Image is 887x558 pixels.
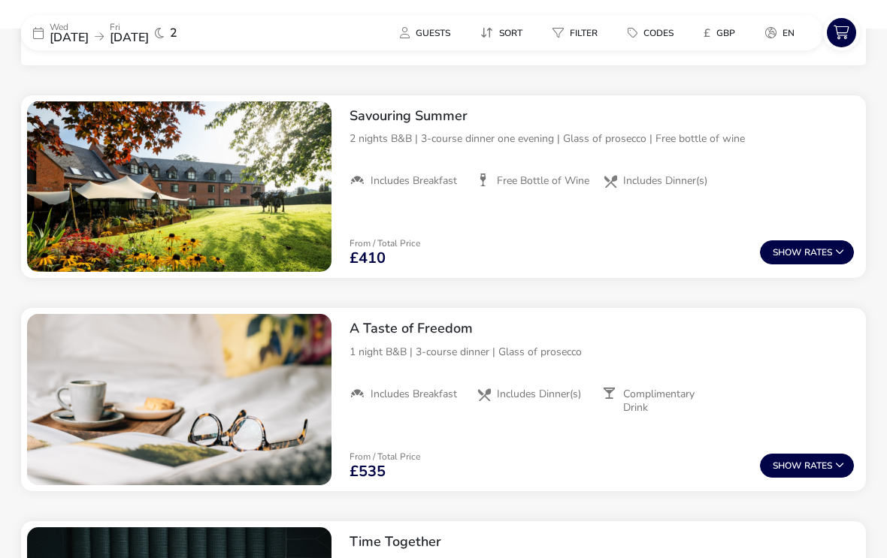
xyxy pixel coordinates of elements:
[50,29,89,46] span: [DATE]
[350,344,854,360] p: 1 night B&B | 3-course dinner | Glass of prosecco
[371,388,457,401] span: Includes Breakfast
[170,27,177,39] span: 2
[616,22,686,44] button: Codes
[350,239,420,248] p: From / Total Price
[623,388,716,415] span: Complimentary Drink
[350,452,420,461] p: From / Total Price
[50,23,89,32] p: Wed
[350,251,386,266] span: £410
[350,320,854,337] h2: A Taste of Freedom
[338,95,866,201] div: Savouring Summer2 nights B&B | 3-course dinner one evening | Glass of prosecco | Free bottle of w...
[643,27,674,39] span: Codes
[499,27,522,39] span: Sort
[692,22,747,44] button: £GBP
[350,131,854,146] p: 2 nights B&B | 3-course dinner one evening | Glass of prosecco | Free bottle of wine
[753,22,807,44] button: en
[416,27,450,39] span: Guests
[338,308,866,427] div: A Taste of Freedom1 night B&B | 3-course dinner | Glass of proseccoIncludes BreakfastIncludes Din...
[468,22,540,44] naf-pibe-menu-bar-item: Sort
[27,101,331,273] swiper-slide: 1 / 1
[540,22,610,44] button: Filter
[692,22,753,44] naf-pibe-menu-bar-item: £GBP
[388,22,468,44] naf-pibe-menu-bar-item: Guests
[623,174,707,188] span: Includes Dinner(s)
[27,314,331,485] swiper-slide: 1 / 1
[350,107,854,125] h2: Savouring Summer
[110,29,149,46] span: [DATE]
[468,22,534,44] button: Sort
[497,388,581,401] span: Includes Dinner(s)
[350,464,386,479] span: £535
[110,23,149,32] p: Fri
[704,26,710,41] i: £
[371,174,457,188] span: Includes Breakfast
[753,22,813,44] naf-pibe-menu-bar-item: en
[570,27,598,39] span: Filter
[773,248,804,258] span: Show
[388,22,462,44] button: Guests
[540,22,616,44] naf-pibe-menu-bar-item: Filter
[773,461,804,471] span: Show
[616,22,692,44] naf-pibe-menu-bar-item: Codes
[783,27,795,39] span: en
[21,15,247,50] div: Wed[DATE]Fri[DATE]2
[760,240,854,264] button: ShowRates
[350,533,854,550] h2: Time Together
[760,454,854,478] button: ShowRates
[716,27,735,39] span: GBP
[497,174,589,188] span: Free Bottle of Wine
